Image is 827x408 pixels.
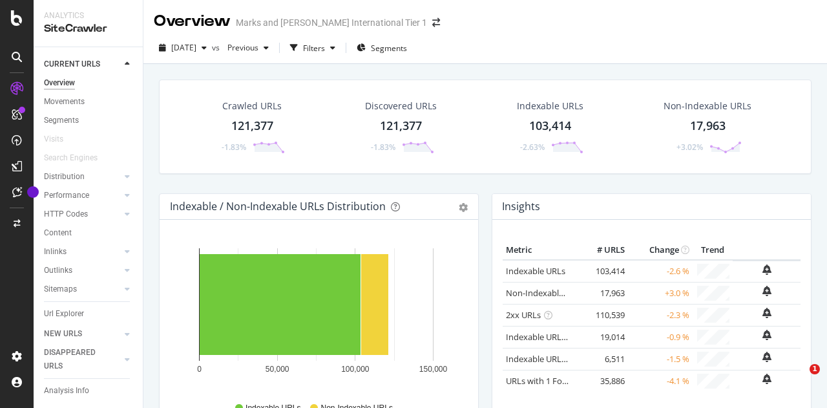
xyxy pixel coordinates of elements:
a: 2xx URLs [506,309,541,321]
text: 150,000 [419,365,448,374]
a: Performance [44,189,121,202]
a: NEW URLS [44,327,121,341]
div: Performance [44,189,89,202]
a: Content [44,226,134,240]
div: Url Explorer [44,307,84,321]
td: -4.1 % [628,370,693,392]
div: -2.63% [520,142,545,153]
svg: A chart. [170,241,463,391]
div: bell-plus [762,286,771,296]
div: Movements [44,95,85,109]
div: DISAPPEARED URLS [44,346,109,373]
span: Previous [222,42,258,53]
td: 110,539 [576,304,628,326]
div: Filters [303,43,325,54]
div: CURRENT URLS [44,58,100,71]
div: bell-plus [762,352,771,362]
button: Segments [351,38,412,58]
div: gear [459,203,468,212]
a: Outlinks [44,264,121,277]
div: 103,414 [529,118,571,134]
div: Crawled URLs [222,100,282,113]
div: 121,377 [231,118,273,134]
div: Segments [44,114,79,127]
div: Indexable URLs [517,100,583,113]
td: -1.5 % [628,348,693,370]
text: 100,000 [341,365,370,374]
th: Metric [503,241,576,260]
a: Distribution [44,170,121,184]
span: 1 [810,364,820,374]
td: 35,886 [576,370,628,392]
a: Non-Indexable URLs [506,287,585,299]
td: 6,511 [576,348,628,370]
a: Inlinks [44,245,121,259]
a: Search Engines [44,151,110,165]
td: +3.0 % [628,282,693,304]
span: 2025 Aug. 9th [171,42,196,53]
div: +3.02% [676,142,703,153]
th: Change [628,241,693,260]
td: -2.3 % [628,304,693,326]
td: 103,414 [576,260,628,283]
a: CURRENT URLS [44,58,121,71]
div: Content [44,226,72,240]
div: Analysis Info [44,384,89,398]
button: [DATE] [154,38,212,58]
div: NEW URLS [44,327,82,341]
text: 0 [197,365,202,374]
td: 17,963 [576,282,628,304]
a: Indexable URLs with Bad H1 [506,331,614,343]
a: URLs with 1 Follow Inlink [506,375,601,387]
div: Visits [44,133,63,146]
a: Url Explorer [44,307,134,321]
div: Sitemaps [44,283,77,296]
text: 50,000 [266,365,289,374]
div: Overview [44,76,75,90]
div: bell-plus [762,308,771,318]
td: -2.6 % [628,260,693,283]
span: vs [212,42,222,53]
div: Tooltip anchor [27,186,39,198]
div: arrow-right-arrow-left [432,18,440,27]
div: -1.83% [222,142,246,153]
div: 17,963 [690,118,726,134]
th: # URLS [576,241,628,260]
div: HTTP Codes [44,208,88,221]
div: bell-plus [762,330,771,340]
a: Overview [44,76,134,90]
span: Segments [371,43,407,54]
div: bell-plus [762,374,771,384]
div: Discovered URLs [365,100,437,113]
div: Overview [154,10,231,32]
a: Indexable URLs with Bad Description [506,353,647,365]
a: Analysis Info [44,384,134,398]
div: Distribution [44,170,85,184]
div: 121,377 [380,118,422,134]
a: HTTP Codes [44,208,121,221]
a: Segments [44,114,134,127]
div: Analytics [44,10,132,21]
a: Movements [44,95,134,109]
div: Non-Indexable URLs [664,100,751,113]
div: Marks and [PERSON_NAME] International Tier 1 [236,16,427,29]
iframe: Intercom live chat [783,364,814,395]
button: Previous [222,38,274,58]
th: Trend [693,241,733,260]
div: bell-plus [762,264,771,275]
h4: Insights [502,198,540,215]
a: Sitemaps [44,283,121,296]
div: Search Engines [44,151,98,165]
td: -0.9 % [628,326,693,348]
div: -1.83% [371,142,395,153]
a: Visits [44,133,76,146]
div: Inlinks [44,245,67,259]
div: SiteCrawler [44,21,132,36]
div: Indexable / Non-Indexable URLs Distribution [170,200,386,213]
button: Filters [285,38,340,58]
a: Indexable URLs [506,265,565,277]
td: 19,014 [576,326,628,348]
a: DISAPPEARED URLS [44,346,121,373]
div: Outlinks [44,264,72,277]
